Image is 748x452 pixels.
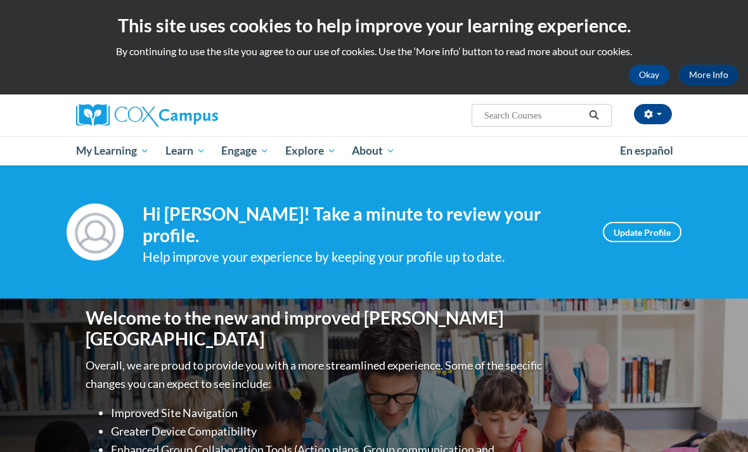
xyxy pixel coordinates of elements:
[584,108,603,123] button: Search
[697,401,738,442] iframe: Button to launch messaging window
[10,44,738,58] p: By continuing to use the site you agree to our use of cookies. Use the ‘More info’ button to read...
[111,422,545,441] li: Greater Device Compatibility
[221,143,269,158] span: Engage
[68,136,157,165] a: My Learning
[483,108,584,123] input: Search Courses
[352,143,395,158] span: About
[679,65,738,85] a: More Info
[277,136,344,165] a: Explore
[612,138,681,164] a: En español
[344,136,404,165] a: About
[76,143,149,158] span: My Learning
[67,136,681,165] div: Main menu
[285,143,336,158] span: Explore
[76,104,218,127] img: Cox Campus
[86,356,545,393] p: Overall, we are proud to provide you with a more streamlined experience. Some of the specific cha...
[603,222,681,242] a: Update Profile
[213,136,277,165] a: Engage
[620,144,673,157] span: En español
[76,104,262,127] a: Cox Campus
[634,104,672,124] button: Account Settings
[629,65,669,85] button: Okay
[86,307,545,350] h1: Welcome to the new and improved [PERSON_NAME][GEOGRAPHIC_DATA]
[67,203,124,261] img: Profile Image
[143,203,584,246] h4: Hi [PERSON_NAME]! Take a minute to review your profile.
[111,404,545,422] li: Improved Site Navigation
[157,136,214,165] a: Learn
[143,247,584,268] div: Help improve your experience by keeping your profile up to date.
[165,143,205,158] span: Learn
[10,13,738,38] h2: This site uses cookies to help improve your learning experience.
